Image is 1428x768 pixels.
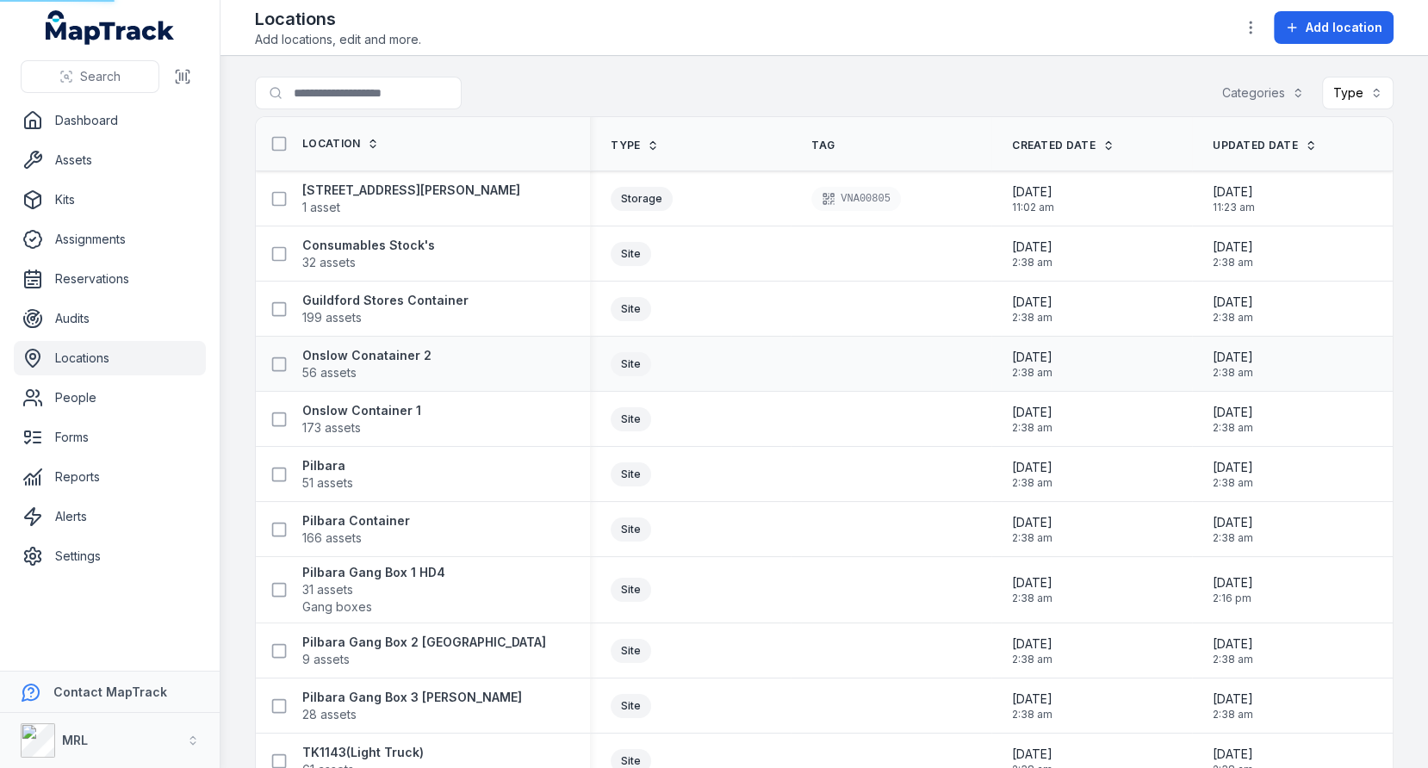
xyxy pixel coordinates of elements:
span: [DATE] [1213,404,1253,421]
span: [DATE] [1213,238,1253,256]
span: Type [611,139,640,152]
time: 15/09/2025, 2:38:53 am [1012,404,1052,435]
span: 2:38 am [1213,531,1253,545]
span: 2:38 am [1012,366,1052,380]
span: [DATE] [1012,238,1052,256]
span: [DATE] [1213,691,1253,708]
span: 166 assets [302,530,362,547]
button: Add location [1274,11,1394,44]
span: 2:38 am [1012,256,1052,269]
span: [DATE] [1012,183,1054,201]
time: 15/09/2025, 2:38:53 am [1213,514,1253,545]
button: Type [1322,77,1394,109]
strong: Onslow Conatainer 2 [302,347,432,364]
time: 15/09/2025, 2:16:09 pm [1213,574,1253,605]
time: 15/09/2025, 11:02:34 am [1012,183,1054,214]
time: 15/09/2025, 2:38:53 am [1012,691,1052,722]
span: [DATE] [1012,574,1052,591]
strong: MRL [62,733,88,747]
span: 2:16 pm [1213,591,1253,605]
time: 15/09/2025, 2:38:53 am [1213,691,1253,722]
span: [DATE] [1012,349,1052,366]
span: [DATE] [1012,691,1052,708]
span: [DATE] [1213,349,1253,366]
div: Site [611,462,651,486]
span: 32 assets [302,254,356,271]
span: 56 assets [302,364,357,381]
div: Site [611,578,651,602]
div: Site [611,639,651,663]
span: 2:38 am [1213,421,1253,435]
span: 2:38 am [1012,311,1052,325]
span: [DATE] [1012,635,1052,653]
strong: TK1143(Light Truck) [302,744,424,761]
time: 15/09/2025, 11:23:07 am [1213,183,1255,214]
button: Search [21,60,159,93]
time: 15/09/2025, 2:38:53 am [1213,294,1253,325]
strong: Guildford Stores Container [302,292,469,309]
time: 15/09/2025, 2:38:53 am [1213,635,1253,666]
a: Forms [14,420,206,455]
span: 2:38 am [1012,708,1052,722]
a: Pilbara Gang Box 3 [PERSON_NAME]28 assets [302,689,522,723]
strong: Pilbara Gang Box 2 [GEOGRAPHIC_DATA] [302,634,546,651]
span: [DATE] [1213,514,1253,531]
span: [DATE] [1213,574,1253,591]
span: 2:38 am [1012,476,1052,490]
span: 2:38 am [1012,653,1052,666]
span: 11:23 am [1213,201,1255,214]
span: [DATE] [1012,294,1052,311]
span: Gang boxes [302,598,372,616]
time: 15/09/2025, 2:38:53 am [1012,238,1052,269]
time: 15/09/2025, 2:38:53 am [1012,635,1052,666]
strong: Consumables Stock's [302,237,435,254]
time: 15/09/2025, 2:38:53 am [1213,238,1253,269]
span: [DATE] [1012,514,1052,531]
time: 15/09/2025, 2:38:53 am [1213,459,1253,490]
a: People [14,381,206,415]
a: Locations [14,341,206,375]
span: 51 assets [302,474,353,492]
a: [STREET_ADDRESS][PERSON_NAME]1 asset [302,182,520,216]
a: Audits [14,301,206,336]
a: Settings [14,539,206,573]
button: Categories [1211,77,1315,109]
a: Pilbara Gang Box 2 [GEOGRAPHIC_DATA]9 assets [302,634,546,668]
a: Kits [14,183,206,217]
a: Updated Date [1213,139,1317,152]
span: 2:38 am [1213,653,1253,666]
a: Pilbara Container166 assets [302,512,410,547]
a: Onslow Conatainer 256 assets [302,347,432,381]
strong: Pilbara Gang Box 1 HD4 [302,564,445,581]
span: Updated Date [1213,139,1298,152]
span: 2:38 am [1213,256,1253,269]
span: Location [302,137,360,151]
a: Location [302,137,379,151]
a: Assets [14,143,206,177]
span: [DATE] [1213,635,1253,653]
span: 2:38 am [1213,708,1253,722]
span: Add location [1306,19,1382,36]
span: [DATE] [1012,459,1052,476]
a: Guildford Stores Container199 assets [302,292,469,326]
time: 15/09/2025, 2:38:53 am [1012,459,1052,490]
a: Created Date [1012,139,1114,152]
time: 15/09/2025, 2:38:53 am [1012,514,1052,545]
a: Onslow Container 1173 assets [302,402,421,437]
strong: [STREET_ADDRESS][PERSON_NAME] [302,182,520,199]
div: VNA00805 [811,187,901,211]
a: Dashboard [14,103,206,138]
div: Site [611,517,651,542]
span: 199 assets [302,309,362,326]
span: 2:38 am [1213,366,1253,380]
span: [DATE] [1213,183,1255,201]
span: 31 assets [302,581,353,598]
a: Pilbara51 assets [302,457,353,492]
span: Created Date [1012,139,1096,152]
div: Site [611,297,651,321]
div: Site [611,694,651,718]
time: 15/09/2025, 2:38:53 am [1213,349,1253,380]
strong: Pilbara [302,457,353,474]
strong: Pilbara Container [302,512,410,530]
div: Site [611,407,651,431]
